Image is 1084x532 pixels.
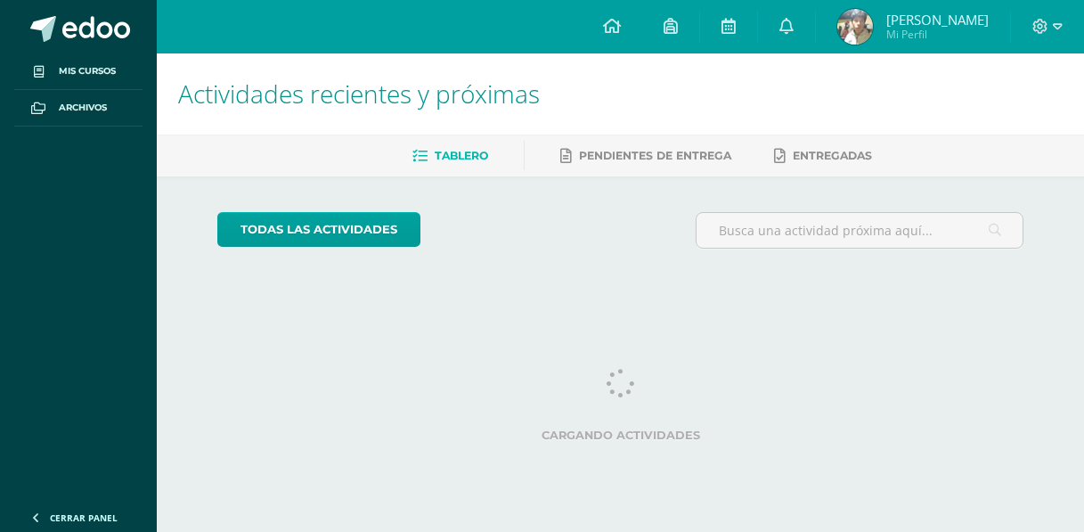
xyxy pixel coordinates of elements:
[697,213,1023,248] input: Busca una actividad próxima aquí...
[579,149,731,162] span: Pendientes de entrega
[14,53,143,90] a: Mis cursos
[837,9,873,45] img: 63bc2602a1acc8f0a450c8f6bb28171f.png
[412,142,488,170] a: Tablero
[50,512,118,524] span: Cerrar panel
[59,64,116,78] span: Mis cursos
[886,27,989,42] span: Mi Perfil
[217,212,420,247] a: todas las Actividades
[59,101,107,115] span: Archivos
[435,149,488,162] span: Tablero
[774,142,872,170] a: Entregadas
[217,429,1023,442] label: Cargando actividades
[14,90,143,127] a: Archivos
[178,77,540,110] span: Actividades recientes y próximas
[560,142,731,170] a: Pendientes de entrega
[793,149,872,162] span: Entregadas
[886,11,989,29] span: [PERSON_NAME]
